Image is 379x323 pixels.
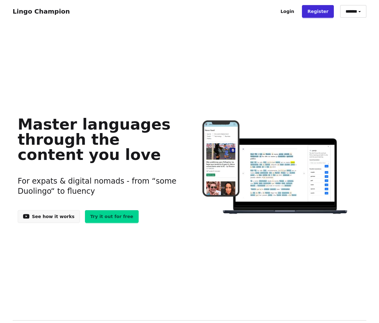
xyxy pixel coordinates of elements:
[18,168,180,204] h3: For expats & digital nomads - from “some Duolingo“ to fluency
[275,5,299,18] a: Login
[85,210,139,223] a: Try it out for free
[18,210,80,223] a: See how it works
[13,8,70,15] a: Lingo Champion
[18,117,180,162] h1: Master languages through the content you love
[190,120,361,215] img: Learn languages online
[302,5,334,18] a: Register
